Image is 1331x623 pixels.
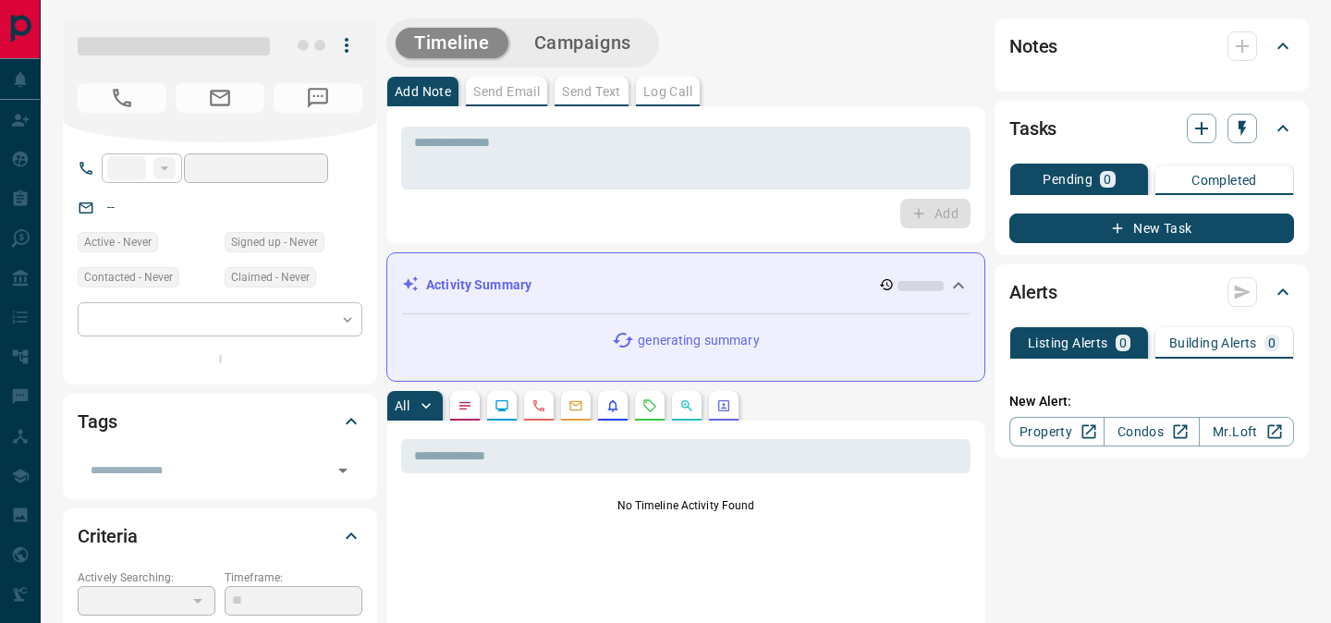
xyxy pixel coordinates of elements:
[458,398,472,413] svg: Notes
[1009,417,1105,446] a: Property
[638,331,759,350] p: generating summary
[84,268,173,287] span: Contacted - Never
[516,28,650,58] button: Campaigns
[1043,173,1093,186] p: Pending
[1169,336,1257,349] p: Building Alerts
[231,268,310,287] span: Claimed - Never
[395,399,409,412] p: All
[395,85,451,98] p: Add Note
[605,398,620,413] svg: Listing Alerts
[78,83,166,113] span: No Number
[84,233,152,251] span: Active - Never
[1268,336,1276,349] p: 0
[401,497,971,514] p: No Timeline Activity Found
[1009,270,1294,314] div: Alerts
[1104,173,1111,186] p: 0
[1104,417,1199,446] a: Condos
[176,83,264,113] span: No Email
[1009,214,1294,243] button: New Task
[679,398,694,413] svg: Opportunities
[231,233,318,251] span: Signed up - Never
[1028,336,1108,349] p: Listing Alerts
[642,398,657,413] svg: Requests
[1119,336,1127,349] p: 0
[1199,417,1294,446] a: Mr.Loft
[1009,277,1057,307] h2: Alerts
[78,399,362,444] div: Tags
[1009,114,1056,143] h2: Tasks
[225,569,362,586] p: Timeframe:
[330,458,356,483] button: Open
[1009,392,1294,411] p: New Alert:
[402,268,970,302] div: Activity Summary
[274,83,362,113] span: No Number
[495,398,509,413] svg: Lead Browsing Activity
[78,514,362,558] div: Criteria
[78,407,116,436] h2: Tags
[716,398,731,413] svg: Agent Actions
[78,521,138,551] h2: Criteria
[396,28,508,58] button: Timeline
[426,275,531,295] p: Activity Summary
[531,398,546,413] svg: Calls
[78,569,215,586] p: Actively Searching:
[1009,106,1294,151] div: Tasks
[568,398,583,413] svg: Emails
[107,200,115,214] a: --
[1009,31,1057,61] h2: Notes
[1191,174,1257,187] p: Completed
[1009,24,1294,68] div: Notes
